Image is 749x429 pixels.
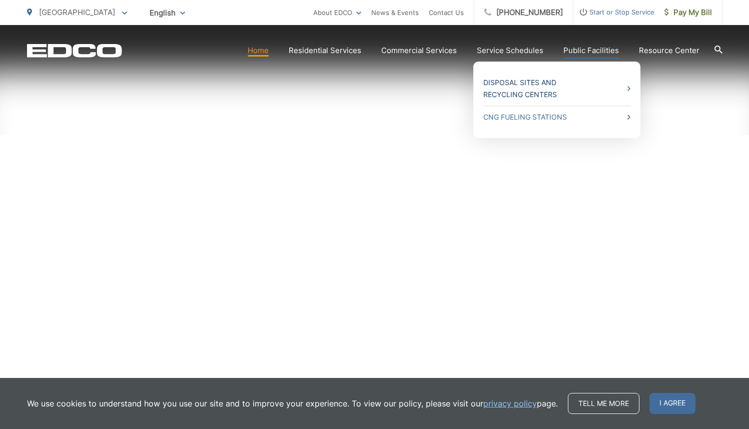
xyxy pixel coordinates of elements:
[289,45,361,57] a: Residential Services
[639,45,699,57] a: Resource Center
[649,393,695,414] span: I agree
[483,77,630,101] a: Disposal Sites and Recycling Centers
[477,45,543,57] a: Service Schedules
[563,45,619,57] a: Public Facilities
[313,7,361,19] a: About EDCO
[142,4,193,22] span: English
[27,397,558,409] p: We use cookies to understand how you use our site and to improve your experience. To view our pol...
[429,7,464,19] a: Contact Us
[371,7,419,19] a: News & Events
[483,397,537,409] a: privacy policy
[664,7,712,19] span: Pay My Bill
[39,8,115,17] span: [GEOGRAPHIC_DATA]
[248,45,269,57] a: Home
[381,45,457,57] a: Commercial Services
[483,111,630,123] a: CNG Fueling Stations
[27,44,122,58] a: EDCD logo. Return to the homepage.
[568,393,639,414] a: Tell me more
